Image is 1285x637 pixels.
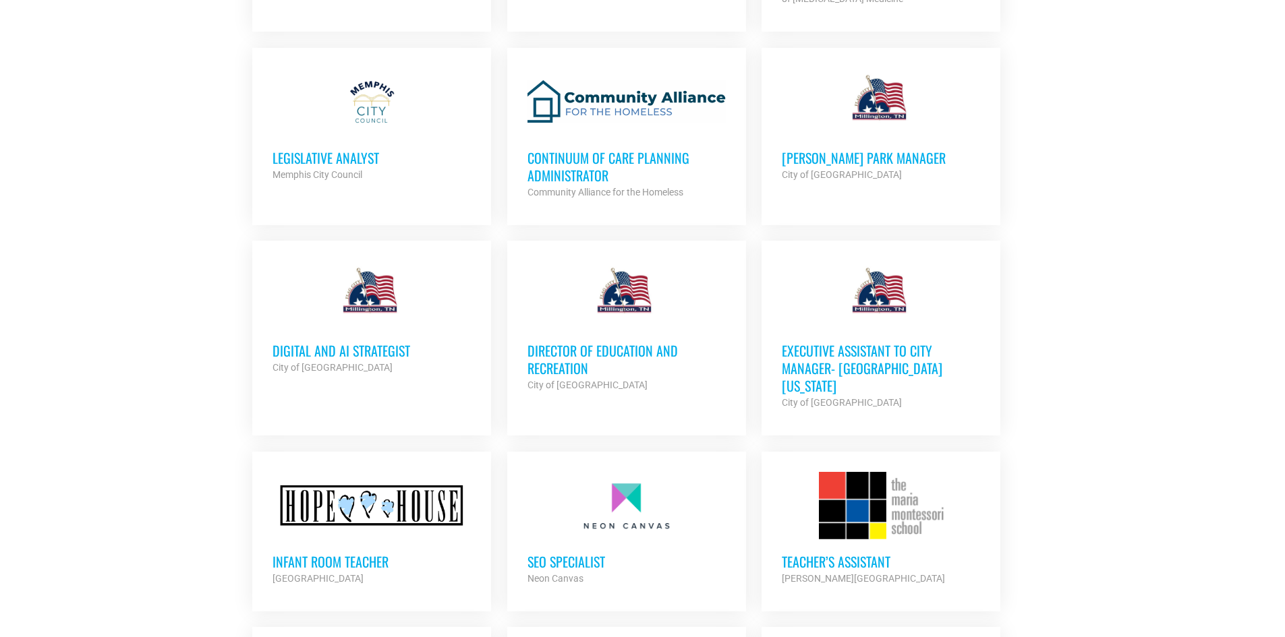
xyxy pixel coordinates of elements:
[527,573,583,584] strong: Neon Canvas
[273,169,362,180] strong: Memphis City Council
[507,48,746,220] a: Continuum of Care Planning Administrator Community Alliance for the Homeless
[273,342,471,359] h3: Digital and AI Strategist
[252,452,491,607] a: Infant Room Teacher [GEOGRAPHIC_DATA]
[273,149,471,166] h3: Legislative Analyst
[782,553,980,570] h3: Teacher’s Assistant
[782,342,980,394] h3: Executive Assistant to City Manager- [GEOGRAPHIC_DATA] [US_STATE]
[527,149,726,184] h3: Continuum of Care Planning Administrator
[527,187,683,198] strong: Community Alliance for the Homeless
[252,48,491,203] a: Legislative Analyst Memphis City Council
[527,342,726,377] h3: Director of Education and Recreation
[762,48,1000,203] a: [PERSON_NAME] PARK MANAGER City of [GEOGRAPHIC_DATA]
[782,149,980,166] h3: [PERSON_NAME] PARK MANAGER
[527,380,648,390] strong: City of [GEOGRAPHIC_DATA]
[273,573,364,584] strong: [GEOGRAPHIC_DATA]
[762,452,1000,607] a: Teacher’s Assistant [PERSON_NAME][GEOGRAPHIC_DATA]
[252,241,491,396] a: Digital and AI Strategist City of [GEOGRAPHIC_DATA]
[527,553,726,570] h3: SEO Specialist
[782,397,902,408] strong: City of [GEOGRAPHIC_DATA]
[507,452,746,607] a: SEO Specialist Neon Canvas
[782,573,945,584] strong: [PERSON_NAME][GEOGRAPHIC_DATA]
[507,241,746,413] a: Director of Education and Recreation City of [GEOGRAPHIC_DATA]
[273,553,471,570] h3: Infant Room Teacher
[762,241,1000,431] a: Executive Assistant to City Manager- [GEOGRAPHIC_DATA] [US_STATE] City of [GEOGRAPHIC_DATA]
[782,169,902,180] strong: City of [GEOGRAPHIC_DATA]
[273,362,393,373] strong: City of [GEOGRAPHIC_DATA]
